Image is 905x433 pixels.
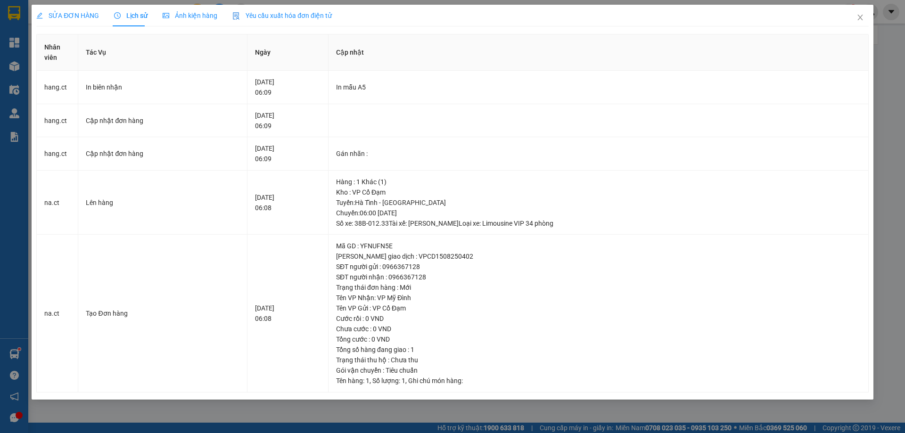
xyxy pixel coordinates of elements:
td: hang.ct [37,104,78,138]
td: hang.ct [37,137,78,171]
th: Ngày [247,34,329,71]
div: In biên nhận [86,82,239,92]
div: Tên VP Nhận: VP Mỹ Đình [336,293,861,303]
span: 1 [402,377,405,384]
div: Cước rồi : 0 VND [336,313,861,324]
div: Kho : VP Cổ Đạm [336,187,861,197]
td: hang.ct [37,71,78,104]
div: Trạng thái đơn hàng : Mới [336,282,861,293]
div: Lên hàng [86,197,239,208]
span: edit [36,12,43,19]
div: Tổng cước : 0 VND [336,334,861,344]
div: Gán nhãn : [336,148,861,159]
div: In mẫu A5 [336,82,861,92]
div: [DATE] 06:08 [255,303,321,324]
div: [DATE] 06:09 [255,77,321,98]
td: na.ct [37,235,78,392]
div: Hàng : 1 Khác (1) [336,177,861,187]
span: close [856,14,864,21]
span: clock-circle [114,12,121,19]
div: Tên VP Gửi : VP Cổ Đạm [336,303,861,313]
div: Gói vận chuyển : Tiêu chuẩn [336,365,861,376]
span: Ảnh kiện hàng [163,12,217,19]
span: 1 [366,377,370,384]
div: Tên hàng: , Số lượng: , Ghi chú món hàng: [336,376,861,386]
img: icon [232,12,240,20]
div: Cập nhật đơn hàng [86,115,239,126]
span: SỬA ĐƠN HÀNG [36,12,99,19]
button: Close [847,5,873,31]
div: Tuyến : Hà Tĩnh - [GEOGRAPHIC_DATA] Chuyến: 06:00 [DATE] Số xe: 38B-012.33 Tài xế: [PERSON_NAME] ... [336,197,861,229]
div: Mã GD : YFNUFN5E [336,241,861,251]
div: Chưa cước : 0 VND [336,324,861,334]
div: SĐT người gửi : 0966367128 [336,261,861,272]
div: [DATE] 06:08 [255,192,321,213]
div: Tổng số hàng đang giao : 1 [336,344,861,355]
div: [PERSON_NAME] giao dịch : VPCD1508250402 [336,251,861,261]
span: Lịch sử [114,12,148,19]
td: na.ct [37,171,78,235]
div: Tạo Đơn hàng [86,308,239,319]
span: picture [163,12,169,19]
div: SĐT người nhận : 0966367128 [336,272,861,282]
span: Yêu cầu xuất hóa đơn điện tử [232,12,332,19]
div: [DATE] 06:09 [255,143,321,164]
div: [DATE] 06:09 [255,110,321,131]
div: Cập nhật đơn hàng [86,148,239,159]
div: Trạng thái thu hộ : Chưa thu [336,355,861,365]
th: Cập nhật [329,34,869,71]
th: Nhân viên [37,34,78,71]
th: Tác Vụ [78,34,247,71]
